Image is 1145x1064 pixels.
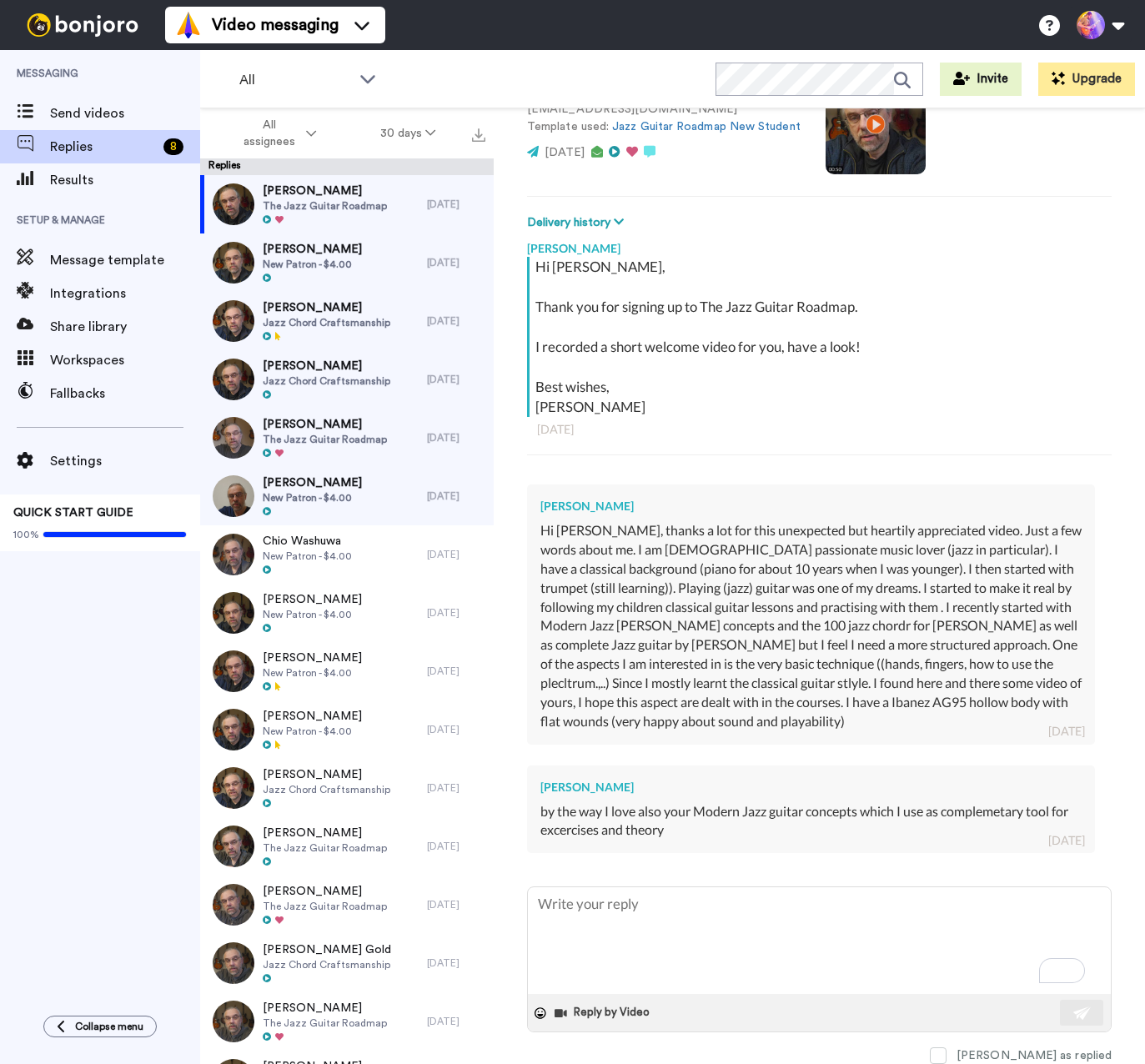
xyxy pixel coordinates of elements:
button: Reply by Video [553,1001,655,1026]
div: [DATE] [427,723,485,736]
div: [DATE] [427,665,485,678]
a: [PERSON_NAME] GoldJazz Chord Craftsmanship[DATE] [200,934,494,992]
span: Results [50,170,200,190]
a: [PERSON_NAME]The Jazz Guitar Roadmap[DATE] [200,409,494,467]
div: [PERSON_NAME] [540,779,1082,795]
div: [DATE] [427,431,485,444]
span: New Patron - $4.00 [263,550,352,563]
button: Delivery history [527,213,629,232]
img: 20a078e9-9c8c-47de-aa7f-5c672e1c34cd-thumb.jpg [213,942,254,984]
img: 30bd8407-5fc8-4dfd-b87f-960e7c8c04cc-thumb.jpg [213,1001,254,1042]
span: Settings [50,451,200,471]
img: e3142924-e3a5-490a-8413-af9b33ca3c2b-thumb.jpg [213,475,254,517]
span: 100% [13,528,39,541]
div: [DATE] [427,1015,485,1028]
button: Invite [940,63,1022,96]
img: 441008a3-bd92-4670-9d86-b687c58cb430-thumb.jpg [213,826,254,867]
img: ed493264-5363-4fc6-8d1e-f89fd9f3b260-thumb.jpg [213,592,254,634]
span: Chio Washuwa [263,533,352,550]
span: Send videos [50,103,200,123]
span: Collapse menu [75,1020,143,1033]
div: [DATE] [427,956,485,970]
div: 8 [163,138,183,155]
img: c3a3d3ae-fd54-4b4c-ad44-3674526215be-thumb.jpg [213,242,254,284]
div: [DATE] [427,898,485,911]
span: Workspaces [50,350,200,370]
div: [DATE] [427,489,485,503]
a: [PERSON_NAME]New Patron - $4.00[DATE] [200,584,494,642]
div: Hi [PERSON_NAME], thanks a lot for this unexpected but heartily appreciated video. Just a few wor... [540,521,1082,730]
textarea: To enrich screen reader interactions, please activate Accessibility in Grammarly extension settings [528,887,1111,994]
span: [PERSON_NAME] [263,358,390,374]
span: The Jazz Guitar Roadmap [263,433,387,446]
a: [PERSON_NAME]The Jazz Guitar Roadmap[DATE] [200,817,494,876]
button: Export all results that match these filters now. [467,121,490,146]
div: [DATE] [427,548,485,561]
div: [DATE] [1048,723,1085,740]
span: The Jazz Guitar Roadmap [263,900,387,913]
span: All assignees [235,117,303,150]
div: by the way I love also your Modern Jazz guitar concepts which I use as complemetary tool for exce... [540,802,1082,841]
span: [PERSON_NAME] [263,183,387,199]
div: [DATE] [427,314,485,328]
div: [DATE] [427,781,485,795]
span: The Jazz Guitar Roadmap [263,199,387,213]
p: [EMAIL_ADDRESS][DOMAIN_NAME] Template used: [527,101,801,136]
button: 30 days [349,118,468,148]
img: 60560c09-32c0-45a5-9413-f429a5b2c38c-thumb.jpg [213,709,254,750]
span: Jazz Chord Craftsmanship [263,783,390,796]
span: New Patron - $4.00 [263,491,362,504]
a: [PERSON_NAME]Jazz Chord Craftsmanship[DATE] [200,759,494,817]
span: [PERSON_NAME] [263,883,387,900]
span: [PERSON_NAME] Gold [263,941,391,958]
span: [PERSON_NAME] [263,591,362,608]
div: [DATE] [427,840,485,853]
div: [PERSON_NAME] as replied [957,1047,1112,1064]
a: [PERSON_NAME]Jazz Chord Craftsmanship[DATE] [200,292,494,350]
div: [PERSON_NAME] [540,498,1082,514]
span: Share library [50,317,200,337]
div: [DATE] [1048,832,1085,849]
a: [PERSON_NAME]The Jazz Guitar Roadmap[DATE] [200,876,494,934]
div: [DATE] [427,256,485,269]
span: Jazz Chord Craftsmanship [263,316,390,329]
span: All [239,70,351,90]
img: export.svg [472,128,485,142]
a: [PERSON_NAME]New Patron - $4.00[DATE] [200,700,494,759]
a: [PERSON_NAME]Jazz Chord Craftsmanship[DATE] [200,350,494,409]
img: 3b4d9277-7656-4674-b278-c52275dfedb6-thumb.jpg [213,534,254,575]
img: a88ac8fb-577d-4856-a62b-b4f2d335cf6a-thumb.jpg [213,300,254,342]
span: The Jazz Guitar Roadmap [263,841,387,855]
span: [PERSON_NAME] [263,299,390,316]
span: [PERSON_NAME] [263,708,362,725]
span: Message template [50,250,200,270]
div: [DATE] [427,606,485,620]
span: New Patron - $4.00 [263,725,362,738]
a: [PERSON_NAME]New Patron - $4.00[DATE] [200,233,494,292]
a: [PERSON_NAME]New Patron - $4.00[DATE] [200,467,494,525]
div: [DATE] [427,198,485,211]
span: [PERSON_NAME] [263,825,387,841]
img: aaf391d9-c2d8-4490-929b-3f69c6b93f47-thumb.jpg [213,417,254,459]
a: [PERSON_NAME]The Jazz Guitar Roadmap[DATE] [200,992,494,1051]
img: 4a3c742f-218c-4d50-9cb2-9ec5d19b0fcc-thumb.jpg [213,359,254,400]
span: New Patron - $4.00 [263,258,362,271]
span: [PERSON_NAME] [263,474,362,491]
span: Jazz Chord Craftsmanship [263,958,391,971]
span: Replies [50,137,157,157]
button: Upgrade [1038,63,1135,96]
img: 2d8341a9-54c5-480a-96e5-53a06afb7e3a-thumb.jpg [213,884,254,926]
a: [PERSON_NAME]New Patron - $4.00[DATE] [200,642,494,700]
button: Collapse menu [43,1016,157,1037]
img: bj-logo-header-white.svg [20,13,145,37]
div: [DATE] [537,421,1102,438]
span: Integrations [50,284,200,304]
a: [PERSON_NAME]The Jazz Guitar Roadmap[DATE] [200,175,494,233]
span: QUICK START GUIDE [13,507,133,519]
img: ebc2dd76-0d65-4a1d-913a-6bbda05485c9-thumb.jpg [213,183,254,225]
div: [DATE] [427,373,485,386]
span: Fallbacks [50,384,200,404]
span: [PERSON_NAME] [263,416,387,433]
a: Chio WashuwaNew Patron - $4.00[DATE] [200,525,494,584]
div: Replies [200,158,494,175]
